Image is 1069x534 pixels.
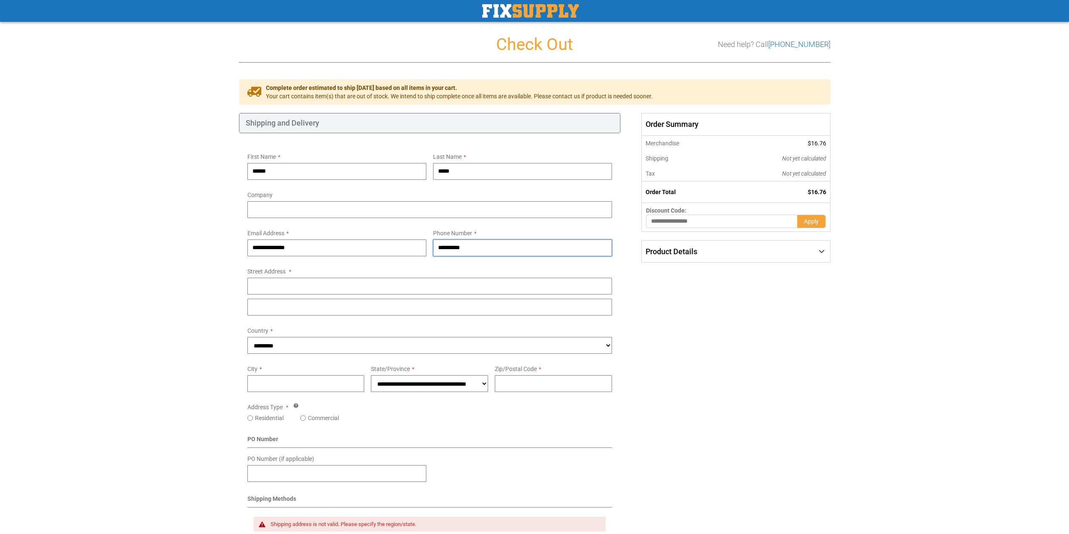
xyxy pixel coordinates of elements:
[239,35,830,54] h1: Check Out
[247,455,314,462] span: PO Number (if applicable)
[718,40,830,49] h3: Need help? Call
[433,230,472,237] span: Phone Number
[804,218,819,225] span: Apply
[646,247,697,256] span: Product Details
[641,113,830,136] span: Order Summary
[646,207,686,214] span: Discount Code:
[371,366,410,372] span: State/Province
[247,366,257,372] span: City
[308,414,339,422] label: Commercial
[266,84,653,92] span: Complete order estimated to ship [DATE] based on all items in your cart.
[646,155,668,162] span: Shipping
[782,155,826,162] span: Not yet calculated
[808,189,826,195] span: $16.76
[482,4,579,18] a: store logo
[782,170,826,177] span: Not yet calculated
[247,495,612,508] div: Shipping Methods
[495,366,537,372] span: Zip/Postal Code
[642,166,725,182] th: Tax
[255,414,284,422] label: Residential
[247,435,612,448] div: PO Number
[247,192,273,198] span: Company
[247,230,284,237] span: Email Address
[433,153,462,160] span: Last Name
[239,113,621,133] div: Shipping and Delivery
[266,92,653,100] span: Your cart contains item(s) that are out of stock. We intend to ship complete once all items are a...
[768,40,830,49] a: [PHONE_NUMBER]
[642,136,725,151] th: Merchandise
[247,268,286,275] span: Street Address
[797,215,826,228] button: Apply
[482,4,579,18] img: Fix Industrial Supply
[247,404,283,410] span: Address Type
[247,153,276,160] span: First Name
[247,327,268,334] span: Country
[646,189,676,195] strong: Order Total
[808,140,826,147] span: $16.76
[271,521,598,528] div: Shipping address is not valid. Please specify the region/state.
